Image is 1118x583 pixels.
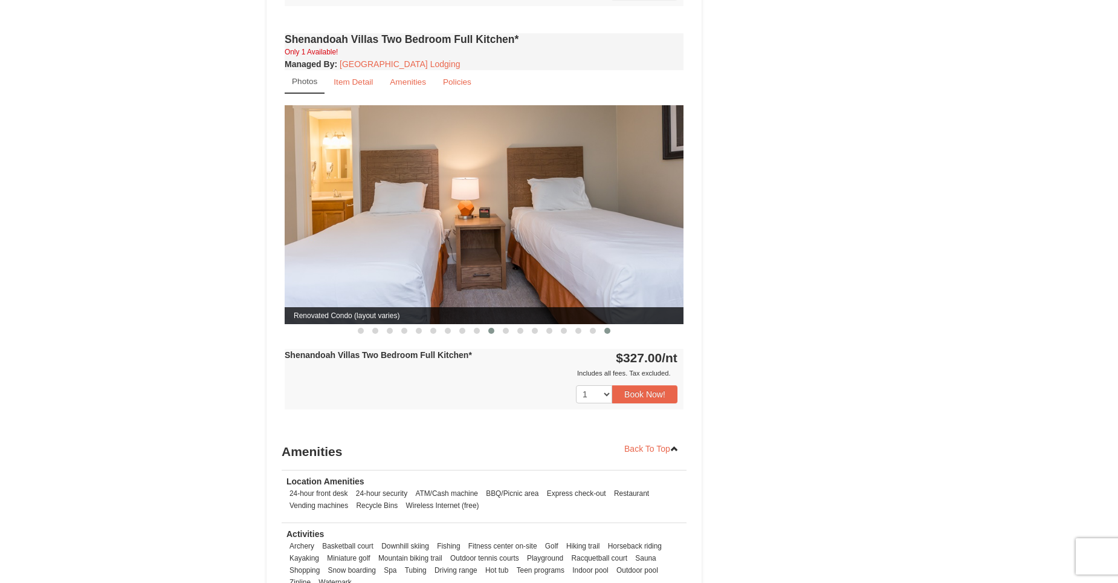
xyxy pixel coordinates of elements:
[285,33,683,45] h4: Shenandoah Villas Two Bedroom Full Kitchen*
[483,487,541,500] li: BBQ/Picnic area
[605,540,665,552] li: Horseback riding
[286,540,317,552] li: Archery
[285,70,325,94] a: Photos
[324,552,373,564] li: Miniature golf
[285,105,683,324] img: Renovated Condo (layout varies)
[286,552,322,564] li: Kayaking
[285,367,677,379] div: Includes all fees. Tax excluded.
[378,540,432,552] li: Downhill skiing
[353,487,410,500] li: 24-hour security
[431,564,480,576] li: Driving range
[447,552,522,564] li: Outdoor tennis courts
[616,440,687,458] a: Back To Top
[354,500,401,512] li: Recycle Bins
[285,59,334,69] span: Managed By
[611,487,652,500] li: Restaurant
[286,477,364,486] strong: Location Amenities
[382,70,434,94] a: Amenities
[381,564,399,576] li: Spa
[443,77,471,86] small: Policies
[482,564,511,576] li: Hot tub
[319,540,376,552] li: Basketball court
[514,564,567,576] li: Teen programs
[544,487,609,500] li: Express check-out
[402,564,430,576] li: Tubing
[662,351,677,365] span: /nt
[563,540,603,552] li: Hiking trail
[282,440,687,464] h3: Amenities
[286,500,351,512] li: Vending machines
[612,385,677,403] button: Book Now!
[616,351,677,365] strong: $327.00
[632,552,659,564] li: Sauna
[326,70,381,94] a: Item Detail
[568,552,630,564] li: Racquetball court
[286,564,323,576] li: Shopping
[524,552,566,564] li: Playground
[285,48,338,56] small: Only 1 Available!
[613,564,661,576] li: Outdoor pool
[569,564,612,576] li: Indoor pool
[292,77,317,86] small: Photos
[325,564,379,576] li: Snow boarding
[334,77,373,86] small: Item Detail
[542,540,561,552] li: Golf
[285,350,472,360] strong: Shenandoah Villas Two Bedroom Full Kitchen*
[390,77,426,86] small: Amenities
[465,540,540,552] li: Fitness center on-site
[340,59,460,69] a: [GEOGRAPHIC_DATA] Lodging
[286,487,351,500] li: 24-hour front desk
[285,307,683,324] span: Renovated Condo (layout varies)
[435,70,479,94] a: Policies
[434,540,463,552] li: Fishing
[412,487,481,500] li: ATM/Cash machine
[285,59,337,69] strong: :
[286,529,324,539] strong: Activities
[403,500,482,512] li: Wireless Internet (free)
[375,552,445,564] li: Mountain biking trail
